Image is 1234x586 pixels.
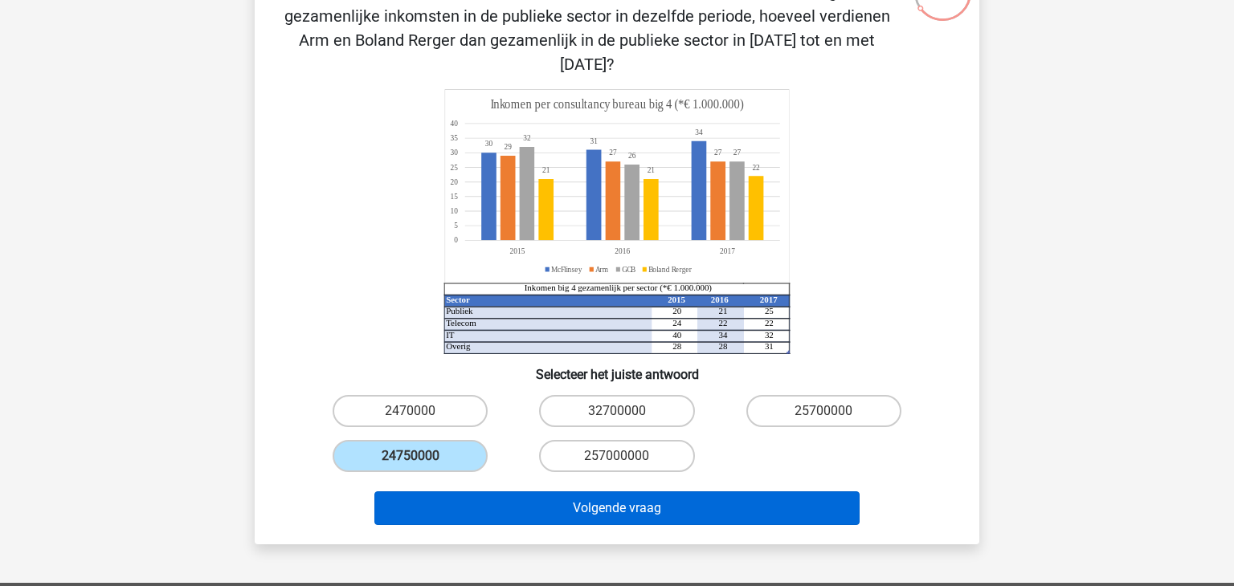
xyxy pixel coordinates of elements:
tspan: 28 [672,341,681,351]
tspan: McFlinsey [551,264,582,274]
tspan: 30 [485,139,493,149]
tspan: 31 [765,341,774,351]
label: 257000000 [539,440,694,472]
tspan: 32 [765,330,774,340]
tspan: Overig [446,341,471,351]
tspan: 35 [450,133,458,143]
tspan: 27 [733,148,742,157]
tspan: 26 [628,151,636,161]
tspan: 34 [719,330,728,340]
tspan: 5 [454,221,458,230]
tspan: 20 [450,177,458,186]
tspan: 2727 [609,148,721,157]
tspan: 22 [719,318,728,328]
tspan: 30 [450,148,458,157]
tspan: 2017 [760,295,778,304]
label: 24750000 [333,440,488,472]
tspan: Arm [595,264,608,274]
label: 32700000 [539,395,694,427]
tspan: 20 [672,306,681,315]
tspan: 40 [450,119,458,128]
tspan: 15 [450,192,458,201]
tspan: Inkomen big 4 gezamenlijk per sector (*€ 1.000.000) [525,283,713,293]
label: 25700000 [746,395,901,427]
tspan: 40 [672,330,681,340]
tspan: Inkomen per consultancy bureau big 4 (*€ 1.000.000) [491,97,744,112]
label: 2470000 [333,395,488,427]
tspan: 34 [695,128,703,137]
tspan: 2015 [668,295,685,304]
tspan: Sector [446,295,470,304]
tspan: 0 [454,235,458,245]
tspan: Telecom [446,318,476,328]
tspan: 22 [752,162,759,172]
tspan: 31 [590,136,598,146]
tspan: 28 [719,341,728,351]
tspan: 2016 [711,295,729,304]
button: Volgende vraag [374,491,860,525]
tspan: 25 [450,162,458,172]
tspan: IT [446,330,455,340]
tspan: 2121 [542,165,655,175]
tspan: Boland Rerger [648,264,693,274]
tspan: 29 [505,142,512,152]
tspan: 10 [450,206,458,216]
tspan: 32 [523,133,531,143]
tspan: 24 [672,318,681,328]
tspan: 21 [719,306,728,315]
tspan: 22 [765,318,774,328]
tspan: 25 [765,306,774,315]
tspan: 201520162017 [510,246,735,256]
h6: Selecteer het juiste antwoord [280,354,954,382]
tspan: Publiek [446,306,473,315]
tspan: GCB [622,264,636,274]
